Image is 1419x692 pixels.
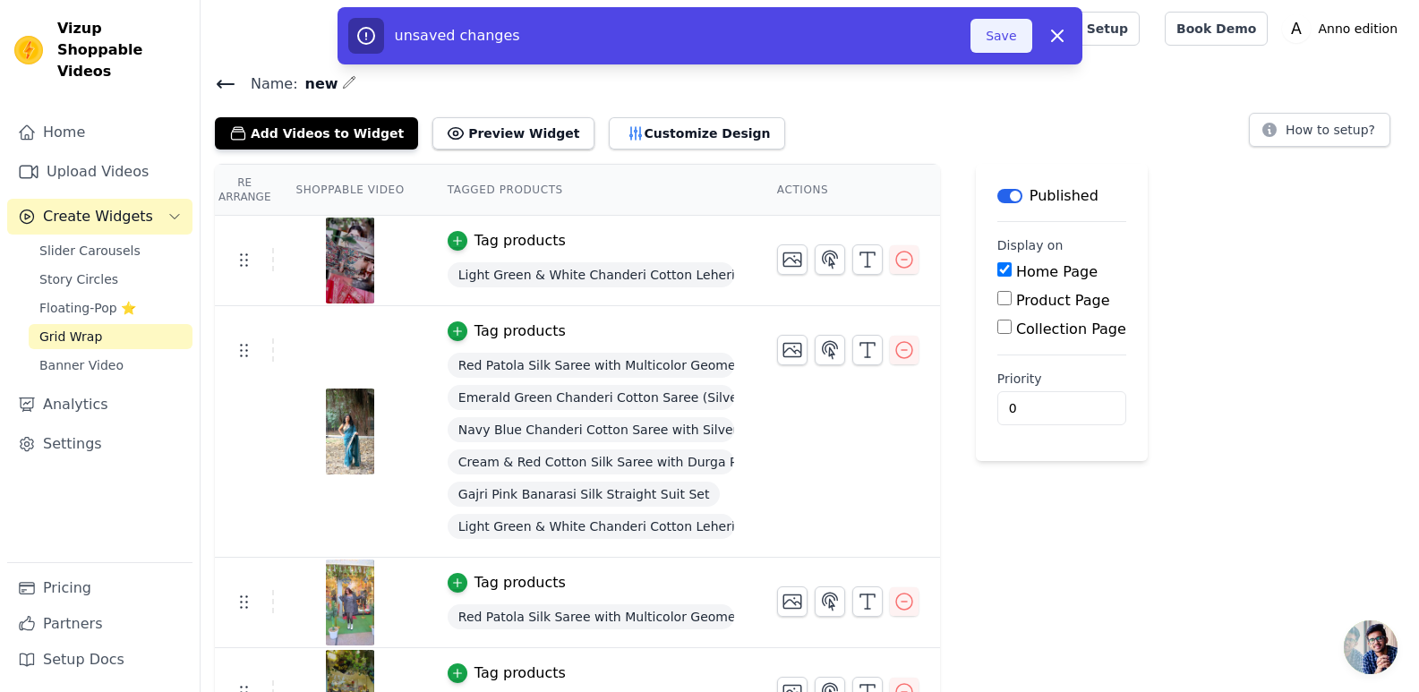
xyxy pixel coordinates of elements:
button: Change Thumbnail [777,586,808,617]
a: Story Circles [29,267,192,292]
th: Actions [756,165,940,216]
span: Gajri Pink Banarasi Silk Straight Suit Set [448,482,721,507]
button: Add Videos to Widget [215,117,418,150]
a: Setup Docs [7,642,192,678]
button: Save [970,19,1031,53]
a: Pricing [7,570,192,606]
a: Slider Carousels [29,238,192,263]
span: Story Circles [39,270,118,288]
label: Home Page [1016,263,1098,280]
a: Grid Wrap [29,324,192,349]
span: Banner Video [39,356,124,374]
button: Customize Design [609,117,785,150]
span: Red Patola Silk Saree with Multicolor Geometric Motifs [448,353,734,378]
th: Shoppable Video [274,165,425,216]
div: Tag products [474,320,566,342]
button: Create Widgets [7,199,192,235]
a: Analytics [7,387,192,423]
legend: Display on [997,236,1064,254]
span: Grid Wrap [39,328,102,346]
span: Light Green & White Chanderi Cotton Leheriya Saree [448,262,734,287]
span: new [298,73,338,95]
button: Change Thumbnail [777,335,808,365]
a: Settings [7,426,192,462]
label: Priority [997,370,1126,388]
a: Open chat [1344,620,1398,674]
img: vizup-images-c58d.png [325,560,375,645]
span: Light Green & White Chanderi Cotton Leheriya Saree [448,514,734,539]
label: Product Page [1016,292,1110,309]
span: unsaved changes [395,27,520,44]
a: Banner Video [29,353,192,378]
span: Floating-Pop ⭐ [39,299,136,317]
span: Emerald Green Chanderi Cotton Saree (Silver Zari Block Design) [448,385,734,410]
span: Navy Blue Chanderi Cotton Saree with Silver Zari Block Design [448,417,734,442]
p: Published [1030,185,1098,207]
span: Create Widgets [43,206,153,227]
button: Preview Widget [432,117,594,150]
th: Re Arrange [215,165,274,216]
button: Tag products [448,230,566,252]
a: Partners [7,606,192,642]
span: Red Patola Silk Saree with Multicolor Geometric Motifs [448,604,734,629]
img: vizup-images-0a31.png [325,389,375,474]
div: Tag products [474,230,566,252]
span: Slider Carousels [39,242,141,260]
label: Collection Page [1016,320,1126,337]
button: Tag products [448,662,566,684]
button: How to setup? [1249,113,1390,147]
div: Tag products [474,662,566,684]
a: Upload Videos [7,154,192,190]
span: Cream & Red Cotton Silk Saree with Durga Print [448,449,734,474]
div: Tag products [474,572,566,594]
button: Tag products [448,572,566,594]
img: vizup-images-ed66.png [325,218,375,303]
span: Name: [236,73,298,95]
button: Tag products [448,320,566,342]
th: Tagged Products [426,165,756,216]
div: Edit Name [342,72,356,96]
button: Change Thumbnail [777,244,808,275]
a: How to setup? [1249,125,1390,142]
a: Floating-Pop ⭐ [29,295,192,320]
a: Home [7,115,192,150]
